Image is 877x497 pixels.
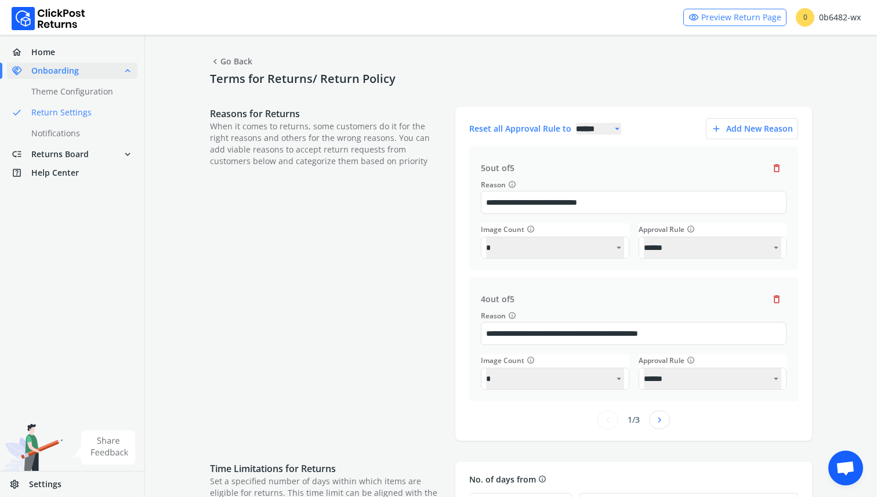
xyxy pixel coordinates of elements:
p: Reasons for Returns [210,107,444,121]
button: addAdd new reason [706,118,798,139]
span: chevron_left [210,53,220,70]
a: Notifications [7,125,151,142]
span: Onboarding [31,65,79,77]
span: 5 out of 5 [481,162,514,174]
div: Open chat [828,451,863,485]
img: Logo [12,7,85,30]
span: low_priority [12,146,31,162]
span: info [687,223,695,235]
span: expand_more [122,146,133,162]
span: 4 out of 5 [481,293,514,305]
img: share feedback [73,430,136,465]
span: chevron_right [654,412,665,428]
a: homeHome [7,44,137,60]
span: help_center [12,165,31,181]
div: Image Count [481,354,629,367]
span: info [538,473,546,485]
span: expand_less [122,63,133,79]
span: visibility [688,9,699,26]
div: Image Count [481,223,629,235]
p: No. of days from [469,473,798,486]
button: info [524,223,535,235]
span: Settings [29,478,61,490]
button: chevron_right [649,411,670,429]
span: add [711,121,722,137]
a: doneReturn Settings [7,104,151,121]
p: Time Limitations for Returns [210,462,444,476]
button: delete [767,158,787,179]
span: info [508,179,516,190]
span: done [12,104,22,121]
span: 0 [796,8,814,27]
button: chevron_left [597,411,618,429]
p: When it comes to returns, some customers do it for the right reasons and others for the wrong rea... [210,121,444,167]
span: info [527,223,535,235]
span: Reset all Approval Rule to [469,123,571,135]
span: home [12,44,31,60]
span: Returns Board [31,148,89,160]
span: handshake [12,63,31,79]
span: info [687,354,695,366]
span: settings [9,476,29,492]
div: Add new reason [711,121,793,137]
div: 0b6482-wx [796,8,861,27]
span: Home [31,46,55,58]
h4: Terms for Returns/ Return Policy [210,72,812,86]
button: info [684,354,695,367]
span: delete [771,160,782,176]
button: delete [767,289,787,310]
a: Theme Configuration [7,84,151,100]
button: info [684,223,695,235]
span: Help Center [31,167,79,179]
button: info [536,473,546,486]
a: visibilityPreview Return Page [683,9,787,26]
div: Approval Rule [639,354,787,367]
select: arrow_drop_down [576,123,621,135]
span: chevron_left [603,412,613,428]
label: Reason [481,179,787,191]
a: help_centerHelp Center [7,165,137,181]
div: Approval Rule [639,223,787,235]
button: Reason [506,310,516,322]
button: Reason [506,179,516,191]
span: 1 / 3 [628,414,640,426]
button: info [524,354,535,367]
span: Go Back [210,53,252,70]
span: delete [771,291,782,307]
label: Reason [481,310,787,322]
span: info [508,310,516,321]
span: info [527,354,535,366]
